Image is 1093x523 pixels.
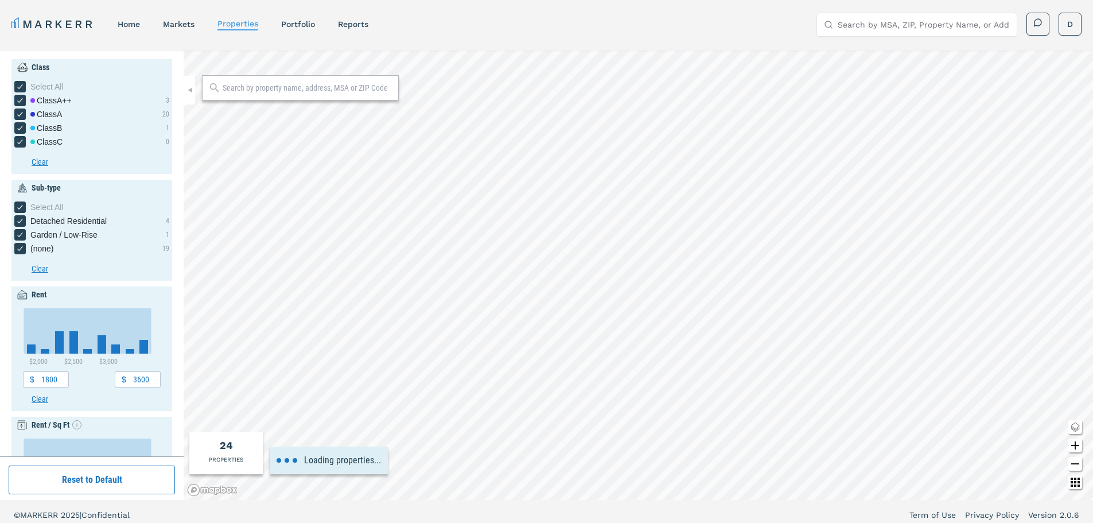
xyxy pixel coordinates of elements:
[30,95,72,106] div: Class A++
[14,95,72,106] div: [object Object] checkbox input
[166,216,169,226] div: 4
[30,202,169,213] div: Select All
[1059,13,1082,36] button: D
[30,109,62,120] div: Class A
[23,439,161,495] div: Chart. Highcharts interactive chart.
[118,20,140,29] a: home
[64,358,83,366] text: $2,500
[30,81,169,92] div: Select All
[23,308,152,365] svg: Interactive chart
[23,308,161,365] div: Chart. Highcharts interactive chart.
[61,510,81,520] span: 2025 |
[14,243,53,254] div: (none) checkbox input
[14,229,98,241] div: Garden / Low-Rise checkbox input
[83,349,92,354] path: $2,600 - $2,800, 1. Histogram.
[162,109,169,119] div: 20
[9,466,175,494] button: Reset to Default
[139,340,148,354] path: $3,400 - $3,600, 3. Histogram.
[32,419,81,431] div: Rent / Sq Ft
[11,16,95,32] a: MARKERR
[187,483,238,497] a: Mapbox logo
[32,182,61,194] div: Sub-type
[14,109,62,120] div: [object Object] checkbox input
[32,289,46,301] div: Rent
[99,358,118,366] text: $3,000
[1067,18,1073,30] span: D
[69,331,78,354] path: $2,400 - $2,600, 5. Histogram.
[14,122,62,134] div: [object Object] checkbox input
[27,344,36,354] path: $1,800 - $2,000, 2. Histogram.
[20,510,61,520] span: MARKERR
[838,13,1010,36] input: Search by MSA, ZIP, Property Name, or Address
[166,123,169,133] div: 1
[166,137,169,147] div: 0
[14,215,107,227] div: Detached Residential checkbox input
[41,349,49,354] path: $2,000 - $2,200, 1. Histogram.
[72,420,81,429] svg: Show empty values info icon
[184,51,1093,500] canvas: Map
[98,335,106,354] path: $2,800 - $3,000, 4. Histogram.
[1028,509,1079,521] a: Version 2.0.6
[32,263,169,275] button: Clear button
[30,215,107,227] span: Detached Residential
[220,437,233,453] div: Total of properties
[162,243,169,254] div: 19
[1068,420,1082,434] button: Change style map button
[166,95,169,106] div: 3
[30,229,98,241] span: Garden / Low-Rise
[281,20,315,29] a: Portfolio
[1068,439,1082,452] button: Zoom in map button
[30,243,53,254] span: (none)
[965,509,1019,521] a: Privacy Policy
[111,344,120,354] path: $3,000 - $3,200, 2. Histogram.
[209,455,243,464] div: PROPERTIES
[32,393,169,405] button: Clear button
[32,61,49,73] div: Class
[23,439,152,495] svg: Interactive chart
[14,81,169,92] div: [object Object] checkbox input
[55,331,64,354] path: $2,200 - $2,400, 5. Histogram.
[1068,475,1082,489] button: Other options map button
[32,156,169,168] button: Clear button
[30,122,62,134] div: Class B
[163,20,195,29] a: markets
[1068,457,1082,471] button: Zoom out map button
[166,230,169,240] div: 1
[126,349,134,354] path: $3,200 - $3,400, 1. Histogram.
[29,358,48,366] text: $2,000
[14,136,63,148] div: [object Object] checkbox input
[81,510,130,520] span: Confidential
[270,447,388,474] div: Loading properties...
[217,19,258,28] a: properties
[14,510,20,520] span: ©
[14,202,169,213] div: [object Object] checkbox input
[909,509,956,521] a: Term of Use
[30,136,63,148] div: Class C
[338,20,368,29] a: reports
[223,82,392,94] input: Search by property name, address, MSA or ZIP Code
